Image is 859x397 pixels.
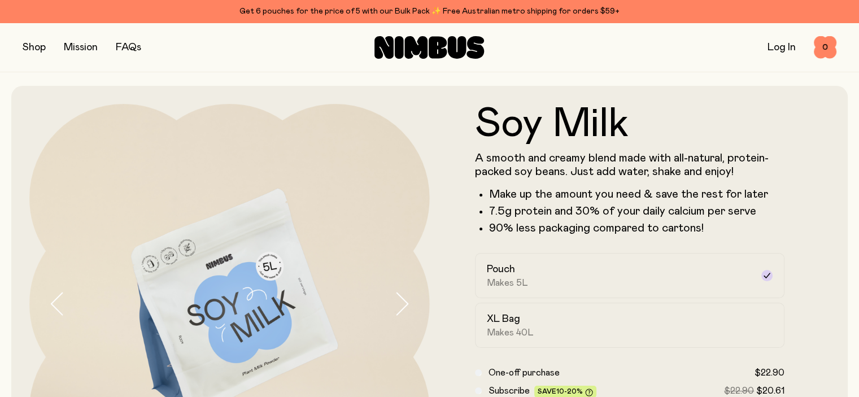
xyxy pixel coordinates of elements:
[814,36,836,59] button: 0
[756,386,784,395] span: $20.61
[489,386,530,395] span: Subscribe
[475,104,785,145] h1: Soy Milk
[487,327,534,338] span: Makes 40L
[23,5,836,18] div: Get 6 pouches for the price of 5 with our Bulk Pack ✨ Free Australian metro shipping for orders $59+
[487,263,515,276] h2: Pouch
[489,187,785,201] li: Make up the amount you need & save the rest for later
[489,204,785,218] li: 7.5g protein and 30% of your daily calcium per serve
[487,312,520,326] h2: XL Bag
[538,388,593,396] span: Save
[755,368,784,377] span: $22.90
[768,42,796,53] a: Log In
[475,151,785,178] p: A smooth and creamy blend made with all-natural, protein-packed soy beans. Just add water, shake ...
[489,368,560,377] span: One-off purchase
[556,388,583,395] span: 10-20%
[487,277,528,289] span: Makes 5L
[724,386,754,395] span: $22.90
[116,42,141,53] a: FAQs
[489,221,785,235] p: 90% less packaging compared to cartons!
[64,42,98,53] a: Mission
